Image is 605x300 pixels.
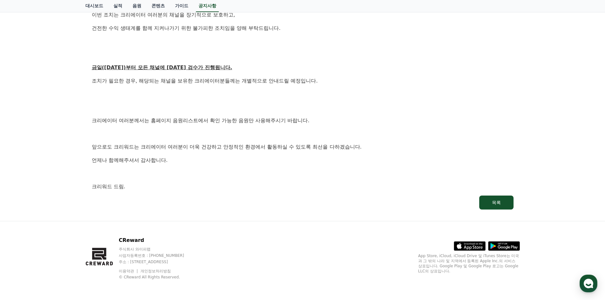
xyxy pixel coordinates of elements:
[119,269,139,273] a: 이용약관
[140,269,171,273] a: 개인정보처리방침
[119,237,196,244] p: CReward
[92,196,514,210] a: 목록
[20,211,24,216] span: 홈
[492,199,501,206] div: 목록
[92,24,514,32] p: 건전한 수익 생태계를 함께 지켜나가기 위한 불가피한 조치임을 양해 부탁드립니다.
[58,211,66,216] span: 대화
[119,253,196,258] p: 사업자등록번호 : [PHONE_NUMBER]
[479,196,514,210] button: 목록
[92,156,514,164] p: 언제나 함께해주셔서 감사합니다.
[82,201,122,217] a: 설정
[92,117,514,125] p: 크리에이터 여러분께서는 홈페이지 음원리스트에서 확인 가능한 음원만 사용해주시기 바랍니다.
[119,259,196,264] p: 주소 : [STREET_ADDRESS]
[119,275,196,280] p: © CReward All Rights Reserved.
[92,11,514,19] p: 이번 조치는 크리에이터 여러분의 채널을 장기적으로 보호하고,
[92,64,232,70] u: 금일([DATE])부터 모든 채널에 [DATE] 검수가 진행됩니다.
[92,143,514,151] p: 앞으로도 크리워드는 크리에이터 여러분이 더욱 건강하고 안정적인 환경에서 활동하실 수 있도록 최선을 다하겠습니다.
[418,253,520,274] p: App Store, iCloud, iCloud Drive 및 iTunes Store는 미국과 그 밖의 나라 및 지역에서 등록된 Apple Inc.의 서비스 상표입니다. Goo...
[42,201,82,217] a: 대화
[92,77,514,85] p: 조치가 필요한 경우, 해당되는 채널을 보유한 크리에이터분들께는 개별적으로 안내드릴 예정입니다.
[119,247,196,252] p: 주식회사 와이피랩
[92,183,514,191] p: 크리워드 드림.
[98,211,106,216] span: 설정
[2,201,42,217] a: 홈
